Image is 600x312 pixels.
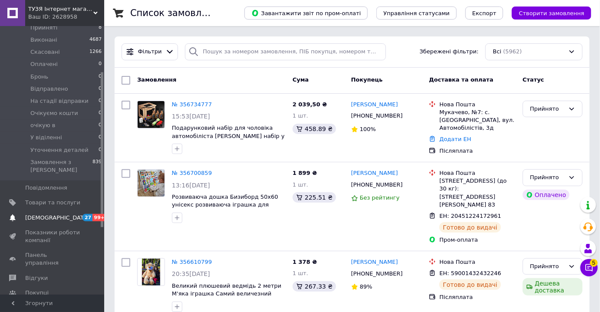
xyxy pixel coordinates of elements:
[439,236,516,244] div: Пром-оплата
[519,10,584,16] span: Створити замовлення
[523,278,583,296] div: Дешева доставка
[99,60,102,68] span: 0
[251,9,361,17] span: Завантажити звіт по пром-оплаті
[172,182,210,189] span: 13:16[DATE]
[503,48,522,55] span: (5962)
[590,259,598,267] span: 5
[530,262,565,271] div: Прийнято
[172,259,212,265] a: № 356610799
[137,101,165,128] a: Фото товару
[530,105,565,114] div: Прийнято
[28,5,93,13] span: ТУЗЯ Інтернет магазин
[25,251,80,267] span: Панель управління
[82,214,92,221] span: 27
[30,24,57,32] span: Прийняті
[351,112,403,119] span: [PHONE_NUMBER]
[99,24,102,32] span: 8
[172,113,210,120] span: 15:53[DATE]
[25,199,80,207] span: Товари та послуги
[137,76,176,83] span: Замовлення
[360,126,376,132] span: 100%
[439,147,516,155] div: Післяплата
[293,112,308,119] span: 1 шт.
[293,259,317,265] span: 1 378 ₴
[130,8,218,18] h1: Список замовлень
[185,43,386,60] input: Пошук за номером замовлення, ПІБ покупця, номером телефону, Email, номером накладної
[99,146,102,154] span: 0
[512,7,591,20] button: Створити замовлення
[351,258,398,266] a: [PERSON_NAME]
[172,125,285,155] a: Подарунковий набір для чоловіка автомобіліста [PERSON_NAME] набір у ящику з ламом "Автолюбник ста...
[503,10,591,16] a: Створити замовлення
[92,214,107,221] span: 99+
[25,274,48,282] span: Відгуки
[172,170,212,176] a: № 356700859
[429,76,493,83] span: Доставка та оплата
[172,101,212,108] a: № 356734777
[30,73,48,81] span: Бронь
[25,184,67,192] span: Повідомлення
[293,270,308,276] span: 1 шт.
[28,13,104,21] div: Ваш ID: 2628958
[89,48,102,56] span: 1266
[439,136,471,142] a: Додати ЕН
[138,48,162,56] span: Фільтри
[92,158,102,174] span: 839
[439,258,516,266] div: Нова Пошта
[439,169,516,177] div: Нова Пошта
[30,60,58,68] span: Оплачені
[439,101,516,108] div: Нова Пошта
[293,192,336,203] div: 225.51 ₴
[523,190,570,200] div: Оплачено
[293,76,309,83] span: Cума
[360,283,373,290] span: 89%
[439,293,516,301] div: Післяплата
[99,134,102,141] span: 0
[138,101,165,128] img: Фото товару
[89,36,102,44] span: 4687
[30,36,57,44] span: Виконані
[293,124,336,134] div: 458.89 ₴
[30,134,62,141] span: У віділенні
[439,270,501,276] span: ЕН: 59001432432246
[30,109,78,117] span: Очікуємо кошти
[351,169,398,177] a: [PERSON_NAME]
[293,181,308,188] span: 1 шт.
[420,48,479,56] span: Збережені фільтри:
[493,48,501,56] span: Всі
[30,85,68,93] span: Відправлено
[137,169,165,197] a: Фото товару
[138,170,165,197] img: Фото товару
[99,109,102,117] span: 0
[439,213,501,219] span: ЕН: 20451224172961
[351,181,403,188] span: [PHONE_NUMBER]
[25,214,89,222] span: [DEMOGRAPHIC_DATA]
[293,281,336,292] div: 267.33 ₴
[383,10,450,16] span: Управління статусами
[439,177,516,209] div: [STREET_ADDRESS] (до 30 кг): [STREET_ADDRESS][PERSON_NAME] 83
[376,7,457,20] button: Управління статусами
[30,48,60,56] span: Скасовані
[99,122,102,129] span: 0
[293,170,317,176] span: 1 899 ₴
[172,270,210,277] span: 20:35[DATE]
[530,173,565,182] div: Прийнято
[439,279,501,290] div: Готово до видачі
[25,289,49,297] span: Покупці
[99,85,102,93] span: 0
[360,194,400,201] span: Без рейтингу
[472,10,497,16] span: Експорт
[30,122,56,129] span: очікую в
[351,270,403,277] span: [PHONE_NUMBER]
[439,108,516,132] div: Мукачево, №7: с. [GEOGRAPHIC_DATA], вул. Автомобілістів, 3д
[142,259,160,286] img: Фото товару
[30,146,89,154] span: Уточнення деталей
[439,222,501,233] div: Готово до видачі
[351,101,398,109] a: [PERSON_NAME]
[30,158,92,174] span: Замовлення з [PERSON_NAME]
[293,101,327,108] span: 2 039,50 ₴
[244,7,368,20] button: Завантажити звіт по пром-оплаті
[172,194,278,216] a: Розвиваюча дошка Бизиборд 50х60 унісекс розвиваюча іграшка для розвитку дрібної моторики бізіборд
